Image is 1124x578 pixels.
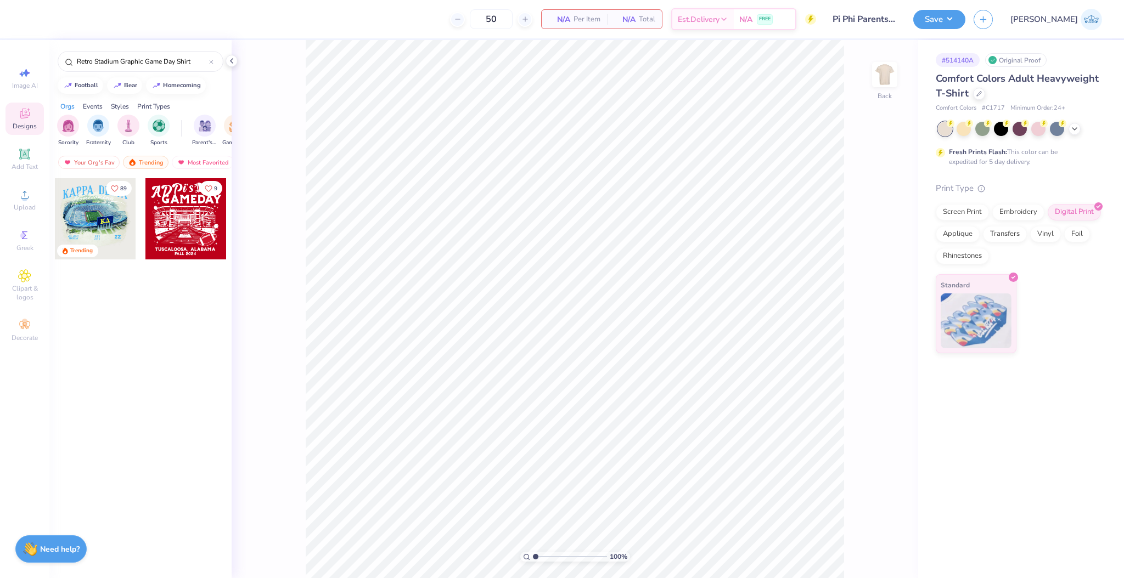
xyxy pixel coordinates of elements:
[874,64,896,86] img: Back
[1064,226,1090,242] div: Foil
[14,203,36,212] span: Upload
[12,81,38,90] span: Image AI
[113,82,122,89] img: trend_line.gif
[75,82,98,88] div: football
[12,162,38,171] span: Add Text
[639,14,655,25] span: Total
[678,14,720,25] span: Est. Delivery
[913,10,965,29] button: Save
[470,9,513,29] input: – –
[40,544,80,554] strong: Need help?
[936,104,976,113] span: Comfort Colors
[192,115,217,147] button: filter button
[152,82,161,89] img: trend_line.gif
[936,182,1102,195] div: Print Type
[57,115,79,147] button: filter button
[117,115,139,147] button: filter button
[936,248,989,264] div: Rhinestones
[1030,226,1061,242] div: Vinyl
[150,139,167,147] span: Sports
[13,122,37,131] span: Designs
[878,91,892,101] div: Back
[222,139,248,147] span: Game Day
[759,15,771,23] span: FREE
[936,72,1099,100] span: Comfort Colors Adult Heavyweight T-Shirt
[163,82,201,88] div: homecoming
[64,82,72,89] img: trend_line.gif
[58,77,103,94] button: football
[63,158,72,166] img: most_fav.gif
[83,101,103,111] div: Events
[222,115,248,147] button: filter button
[548,14,570,25] span: N/A
[936,204,989,220] div: Screen Print
[111,101,129,111] div: Styles
[192,139,217,147] span: Parent's Weekend
[92,120,104,132] img: Fraternity Image
[936,53,980,67] div: # 514140A
[153,120,165,132] img: Sports Image
[146,77,206,94] button: homecoming
[982,104,1005,113] span: # C1717
[12,333,38,342] span: Decorate
[122,139,134,147] span: Club
[70,247,93,255] div: Trending
[1010,104,1065,113] span: Minimum Order: 24 +
[1010,13,1078,26] span: [PERSON_NAME]
[106,181,132,196] button: Like
[122,120,134,132] img: Club Image
[614,14,636,25] span: N/A
[214,186,217,191] span: 9
[57,115,79,147] div: filter for Sorority
[936,226,980,242] div: Applique
[124,82,137,88] div: bear
[107,77,142,94] button: bear
[985,53,1047,67] div: Original Proof
[76,56,209,67] input: Try "Alpha"
[941,293,1011,348] img: Standard
[992,204,1044,220] div: Embroidery
[824,8,905,30] input: Untitled Design
[177,158,186,166] img: most_fav.gif
[610,552,627,562] span: 100 %
[120,186,127,191] span: 89
[949,147,1084,167] div: This color can be expedited for 5 day delivery.
[229,120,241,132] img: Game Day Image
[983,226,1027,242] div: Transfers
[137,101,170,111] div: Print Types
[222,115,248,147] div: filter for Game Day
[148,115,170,147] div: filter for Sports
[1010,9,1102,30] a: [PERSON_NAME]
[58,139,78,147] span: Sorority
[60,101,75,111] div: Orgs
[86,139,111,147] span: Fraternity
[123,156,168,169] div: Trending
[5,284,44,302] span: Clipart & logos
[199,120,211,132] img: Parent's Weekend Image
[148,115,170,147] button: filter button
[172,156,234,169] div: Most Favorited
[58,156,120,169] div: Your Org's Fav
[192,115,217,147] div: filter for Parent's Weekend
[117,115,139,147] div: filter for Club
[200,181,222,196] button: Like
[62,120,75,132] img: Sorority Image
[86,115,111,147] button: filter button
[86,115,111,147] div: filter for Fraternity
[1081,9,1102,30] img: Josephine Amber Orros
[574,14,600,25] span: Per Item
[739,14,752,25] span: N/A
[16,243,33,252] span: Greek
[1048,204,1101,220] div: Digital Print
[941,279,970,291] span: Standard
[949,148,1007,156] strong: Fresh Prints Flash:
[128,158,137,166] img: trending.gif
